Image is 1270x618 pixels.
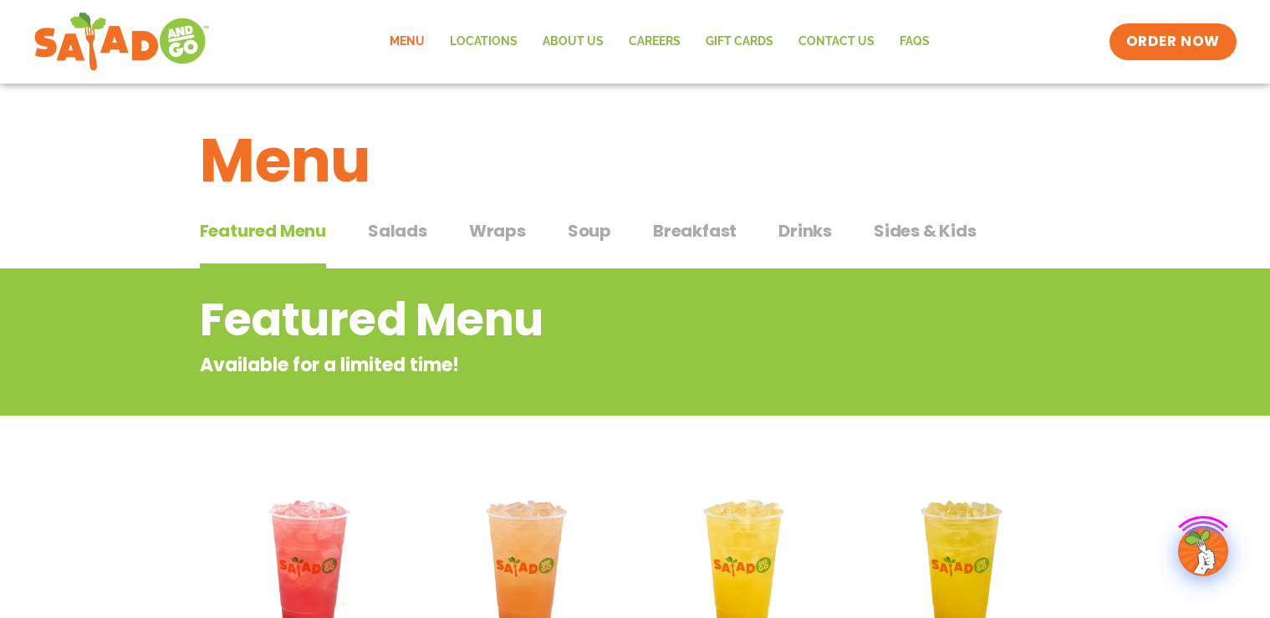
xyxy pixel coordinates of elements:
[1126,32,1220,52] span: ORDER NOW
[200,212,1071,269] div: Tabbed content
[200,115,1071,206] h1: Menu
[200,351,936,379] p: Available for a limited time!
[33,8,210,75] img: new-SAG-logo-768×292
[200,286,936,354] h2: Featured Menu
[377,23,437,61] a: Menu
[368,218,427,243] span: Salads
[530,23,616,61] a: About Us
[469,218,526,243] span: Wraps
[1109,23,1237,60] a: ORDER NOW
[778,218,832,243] span: Drinks
[377,23,942,61] nav: Menu
[786,23,887,61] a: Contact Us
[437,23,530,61] a: Locations
[616,23,693,61] a: Careers
[693,23,786,61] a: GIFT CARDS
[887,23,942,61] a: FAQs
[874,218,977,243] span: Sides & Kids
[653,218,737,243] span: Breakfast
[200,218,326,243] span: Featured Menu
[568,218,611,243] span: Soup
